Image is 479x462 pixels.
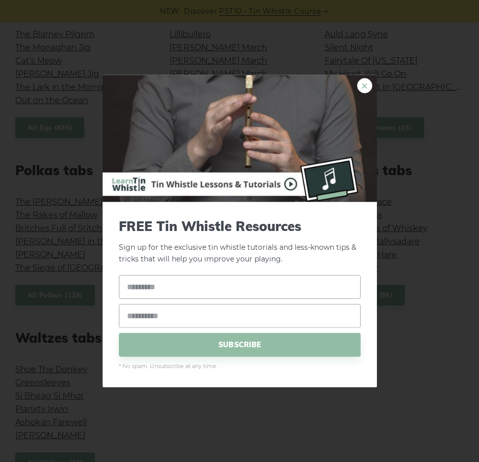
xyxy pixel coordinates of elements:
p: Sign up for the exclusive tin whistle tutorials and less-known tips & tricks that will help you i... [119,218,361,265]
span: * No spam. Unsubscribe at any time. [119,361,361,371]
span: FREE Tin Whistle Resources [119,218,361,234]
span: SUBSCRIBE [119,333,361,356]
a: × [357,78,372,93]
img: Tin Whistle Buying Guide Preview [103,75,377,202]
